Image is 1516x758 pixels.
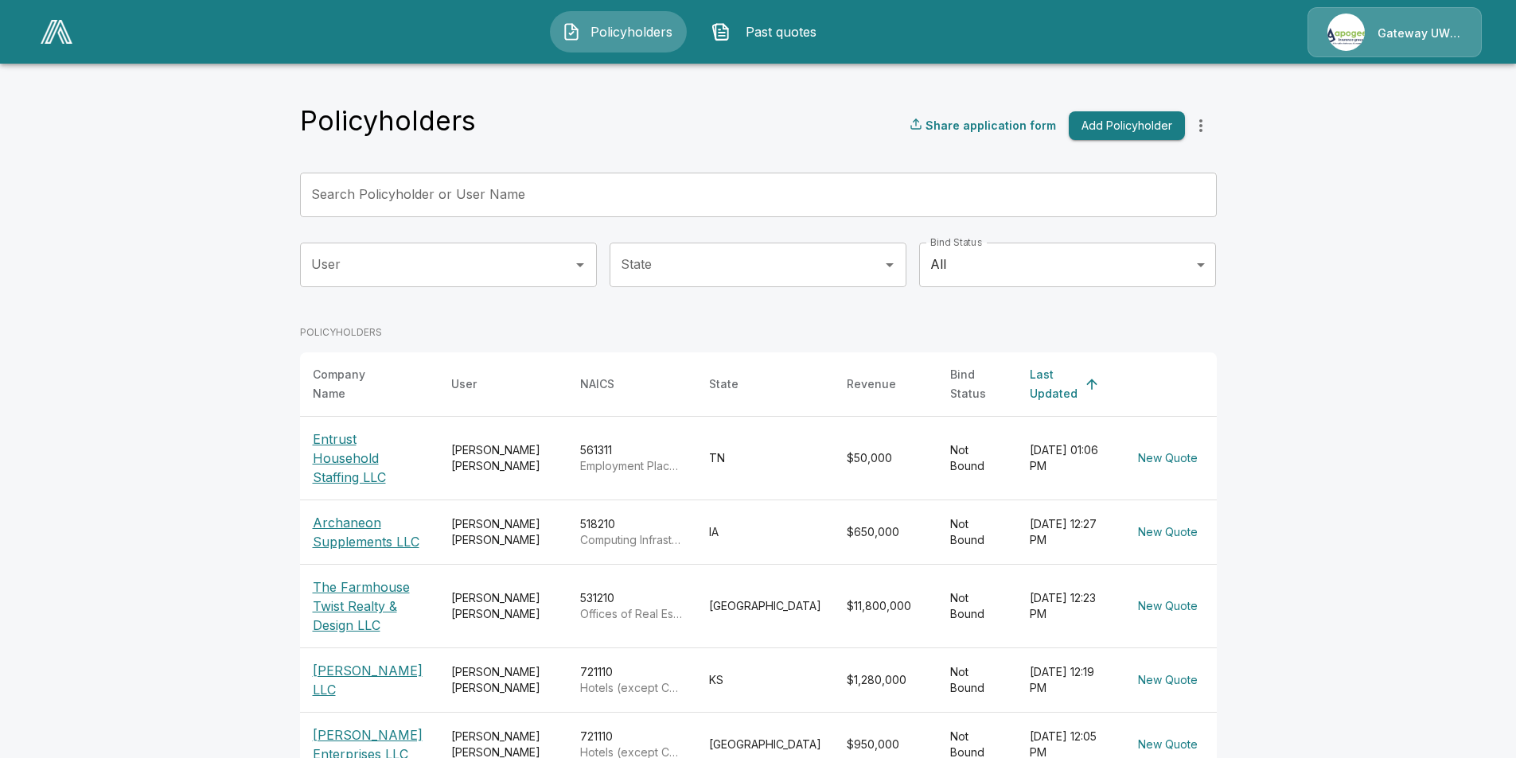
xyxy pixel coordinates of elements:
div: User [451,375,477,394]
img: Policyholders Icon [562,22,581,41]
td: $11,800,000 [834,564,937,647]
p: [PERSON_NAME] LLC [313,661,426,699]
p: Share application form [926,117,1056,134]
p: Offices of Real Estate Agents and Brokers [580,606,684,622]
div: NAICS [580,375,614,394]
div: Last Updated [1030,365,1078,403]
td: $650,000 [834,500,937,564]
p: The Farmhouse Twist Realty & Design LLC [313,577,426,635]
p: Archaneon Supplements LLC [313,513,426,551]
p: Computing Infrastructure Providers, Data Processing, Web Hosting, and Related Services [580,532,684,548]
button: Add Policyholder [1069,111,1185,141]
th: Bind Status [937,352,1017,417]
td: [DATE] 12:23 PM [1017,564,1119,647]
h4: Policyholders [300,104,476,138]
div: State [709,375,739,394]
td: TN [696,416,834,500]
td: Not Bound [937,564,1017,647]
td: Not Bound [937,647,1017,712]
div: [PERSON_NAME] [PERSON_NAME] [451,442,555,474]
button: Open [569,254,591,276]
p: Employment Placement Agencies [580,458,684,474]
div: 518210 [580,516,684,548]
button: New Quote [1132,444,1204,473]
img: AA Logo [41,20,72,44]
td: [GEOGRAPHIC_DATA] [696,564,834,647]
button: more [1185,110,1217,142]
div: [PERSON_NAME] [PERSON_NAME] [451,516,555,548]
td: [DATE] 12:19 PM [1017,647,1119,712]
td: [DATE] 01:06 PM [1017,416,1119,500]
p: POLICYHOLDERS [300,325,1217,340]
button: New Quote [1132,518,1204,547]
a: Add Policyholder [1062,111,1185,141]
td: $50,000 [834,416,937,500]
label: Bind Status [930,235,982,249]
p: Hotels (except Casino Hotels) and Motels [580,680,684,696]
button: New Quote [1132,592,1204,621]
td: IA [696,500,834,564]
div: 721110 [580,664,684,696]
button: New Quote [1132,666,1204,695]
button: Policyholders IconPolicyholders [550,11,687,52]
span: Policyholders [587,22,675,41]
img: Past quotes Icon [711,22,731,41]
div: Revenue [847,375,896,394]
span: Past quotes [737,22,824,41]
td: Not Bound [937,416,1017,500]
div: Company Name [313,365,397,403]
div: [PERSON_NAME] [PERSON_NAME] [451,590,555,622]
div: 531210 [580,590,684,622]
td: Not Bound [937,500,1017,564]
div: 561311 [580,442,684,474]
div: [PERSON_NAME] [PERSON_NAME] [451,664,555,696]
td: $1,280,000 [834,647,937,712]
div: All [919,243,1216,287]
td: [DATE] 12:27 PM [1017,500,1119,564]
p: Entrust Household Staffing LLC [313,430,426,487]
td: KS [696,647,834,712]
button: Open [879,254,901,276]
button: Past quotes IconPast quotes [700,11,836,52]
